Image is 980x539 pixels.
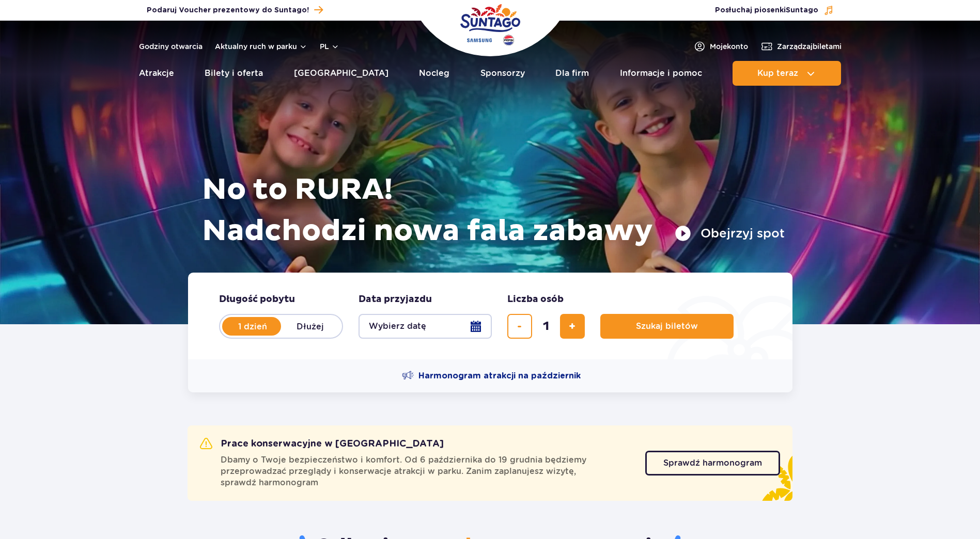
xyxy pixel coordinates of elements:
span: Szukaj biletów [636,322,698,331]
a: [GEOGRAPHIC_DATA] [294,61,388,86]
span: Kup teraz [757,69,798,78]
a: Bilety i oferta [205,61,263,86]
button: usuń bilet [507,314,532,339]
button: Aktualny ruch w parku [215,42,307,51]
input: liczba biletów [534,314,558,339]
button: pl [320,41,339,52]
a: Nocleg [419,61,449,86]
h1: No to RURA! Nadchodzi nowa fala zabawy [202,169,785,252]
h2: Prace konserwacyjne w [GEOGRAPHIC_DATA] [200,438,444,450]
button: Posłuchaj piosenkiSuntago [715,5,834,15]
button: Szukaj biletów [600,314,734,339]
button: dodaj bilet [560,314,585,339]
button: Obejrzyj spot [675,225,785,242]
button: Wybierz datę [359,314,492,339]
a: Godziny otwarcia [139,41,203,52]
label: Dłużej [281,315,340,337]
a: Podaruj Voucher prezentowy do Suntago! [147,3,323,17]
a: Atrakcje [139,61,174,86]
span: Suntago [786,7,818,14]
span: Zarządzaj biletami [777,41,842,52]
label: 1 dzień [223,315,282,337]
a: Harmonogram atrakcji na październik [402,370,581,382]
a: Informacje i pomoc [620,61,702,86]
a: Dla firm [555,61,589,86]
a: Mojekonto [693,40,748,53]
span: Data przyjazdu [359,293,432,306]
a: Zarządzajbiletami [760,40,842,53]
span: Dbamy o Twoje bezpieczeństwo i komfort. Od 6 października do 19 grudnia będziemy przeprowadzać pr... [221,454,633,488]
span: Sprawdź harmonogram [663,459,762,467]
button: Kup teraz [733,61,841,86]
span: Moje konto [710,41,748,52]
span: Harmonogram atrakcji na październik [418,370,581,382]
span: Posłuchaj piosenki [715,5,818,15]
a: Sponsorzy [480,61,525,86]
span: Podaruj Voucher prezentowy do Suntago! [147,5,309,15]
a: Sprawdź harmonogram [645,451,780,475]
span: Liczba osób [507,293,564,306]
form: Planowanie wizyty w Park of Poland [188,273,792,359]
span: Długość pobytu [219,293,295,306]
